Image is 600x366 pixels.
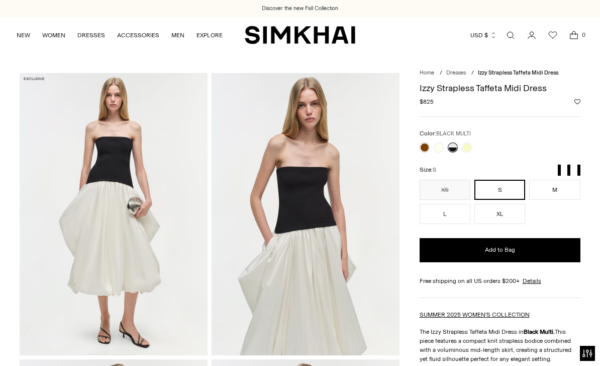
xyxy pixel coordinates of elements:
[42,24,65,46] a: WOMEN
[420,238,580,262] button: Add to Bag
[245,25,355,45] a: SIMKHAI
[543,25,563,45] a: Wishlist
[420,180,470,200] button: XS
[420,165,436,175] label: Size:
[262,5,338,13] a: Discover the new Fall Collection
[20,73,208,355] img: Izzy Strapless Taffeta Midi Dress
[420,327,580,363] p: The Izzy Strapless Taffeta Midi Dress in This piece features a compact knit strapless bodice comb...
[436,130,471,137] span: BLACK MULTI
[579,30,588,39] span: 0
[478,69,558,76] span: Izzy Strapless Taffeta Midi Dress
[17,24,30,46] a: NEW
[564,25,584,45] a: Open cart modal
[524,328,555,335] strong: Black Multi.
[501,25,521,45] a: Open search modal
[420,311,530,318] a: SUMMER 2025 WOMEN'S COLLECTION
[420,69,580,78] nav: breadcrumbs
[77,24,105,46] a: DRESSES
[212,73,399,355] img: Izzy Strapless Taffeta Midi Dress
[420,276,580,285] div: Free shipping on all US orders $200+
[470,24,497,46] button: USD $
[420,84,580,93] h1: Izzy Strapless Taffeta Midi Dress
[196,24,223,46] a: EXPLORE
[485,246,515,254] span: Add to Bag
[433,167,436,173] span: S
[574,99,580,105] button: Add to Wishlist
[117,24,159,46] a: ACCESSORIES
[522,25,542,45] a: Go to the account page
[446,69,466,76] a: Dresses
[529,180,580,200] button: M
[474,180,525,200] button: S
[440,69,442,78] div: /
[523,276,541,285] a: Details
[420,129,471,138] label: Color:
[474,204,525,224] button: XL
[471,69,474,78] div: /
[420,69,434,76] a: Home
[171,24,184,46] a: MEN
[420,204,470,224] button: L
[420,97,434,106] span: $825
